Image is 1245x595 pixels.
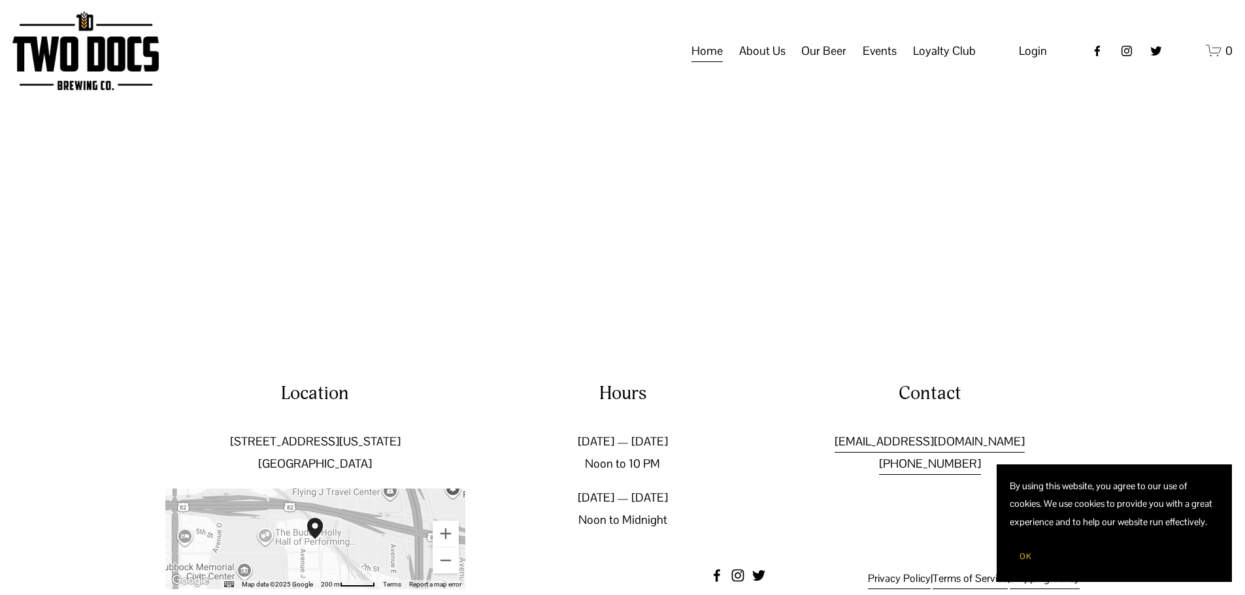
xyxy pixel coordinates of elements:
[1019,40,1047,62] a: Login
[169,572,212,589] img: Google
[1150,44,1163,57] a: twitter-unauth
[409,581,461,588] a: Report a map error
[383,581,401,588] a: Terms
[317,580,379,589] button: Map Scale: 200 m per 50 pixels
[835,430,1025,453] a: [EMAIL_ADDRESS][DOMAIN_NAME]
[997,464,1232,582] section: Cookie banner
[473,487,772,531] p: [DATE] — [DATE] Noon to Midnight
[1019,43,1047,58] span: Login
[1120,44,1133,57] a: instagram-unauth
[321,581,340,588] span: 200 m
[1010,477,1219,531] p: By using this website, you agree to our use of cookies. We use cookies to provide you with a grea...
[739,39,786,63] a: folder dropdown
[863,39,897,63] a: folder dropdown
[818,569,1080,589] p: | |
[913,39,976,63] a: folder dropdown
[433,547,459,573] button: Zoom out
[879,453,981,475] a: [PHONE_NUMBER]
[731,569,744,582] a: instagram-unauth
[933,569,1008,589] a: Terms of Service
[165,430,465,475] p: [STREET_ADDRESS][US_STATE] [GEOGRAPHIC_DATA]
[868,569,931,589] a: Privacy Policy
[1206,42,1233,59] a: 0 items in cart
[242,581,313,588] span: Map data ©2025 Google
[224,580,233,589] button: Keyboard shortcuts
[307,518,339,560] div: Two Docs Brewing Co. 502 Texas Avenue Lubbock, TX, 79401, United States
[1010,544,1041,569] button: OK
[710,569,723,582] a: Facebook
[1091,44,1104,57] a: Facebook
[801,40,846,62] span: Our Beer
[169,572,212,589] a: Open this area in Google Maps (opens a new window)
[473,381,772,406] h4: Hours
[1020,551,1031,562] span: OK
[801,39,846,63] a: folder dropdown
[780,381,1080,406] h4: Contact
[433,521,459,547] button: Zoom in
[739,40,786,62] span: About Us
[473,430,772,475] p: [DATE] — [DATE] Noon to 10 PM
[12,11,159,90] img: Two Docs Brewing Co.
[691,39,723,63] a: Home
[165,381,465,406] h4: Location
[1225,43,1233,58] span: 0
[863,40,897,62] span: Events
[752,569,765,582] a: twitter-unauth
[913,40,976,62] span: Loyalty Club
